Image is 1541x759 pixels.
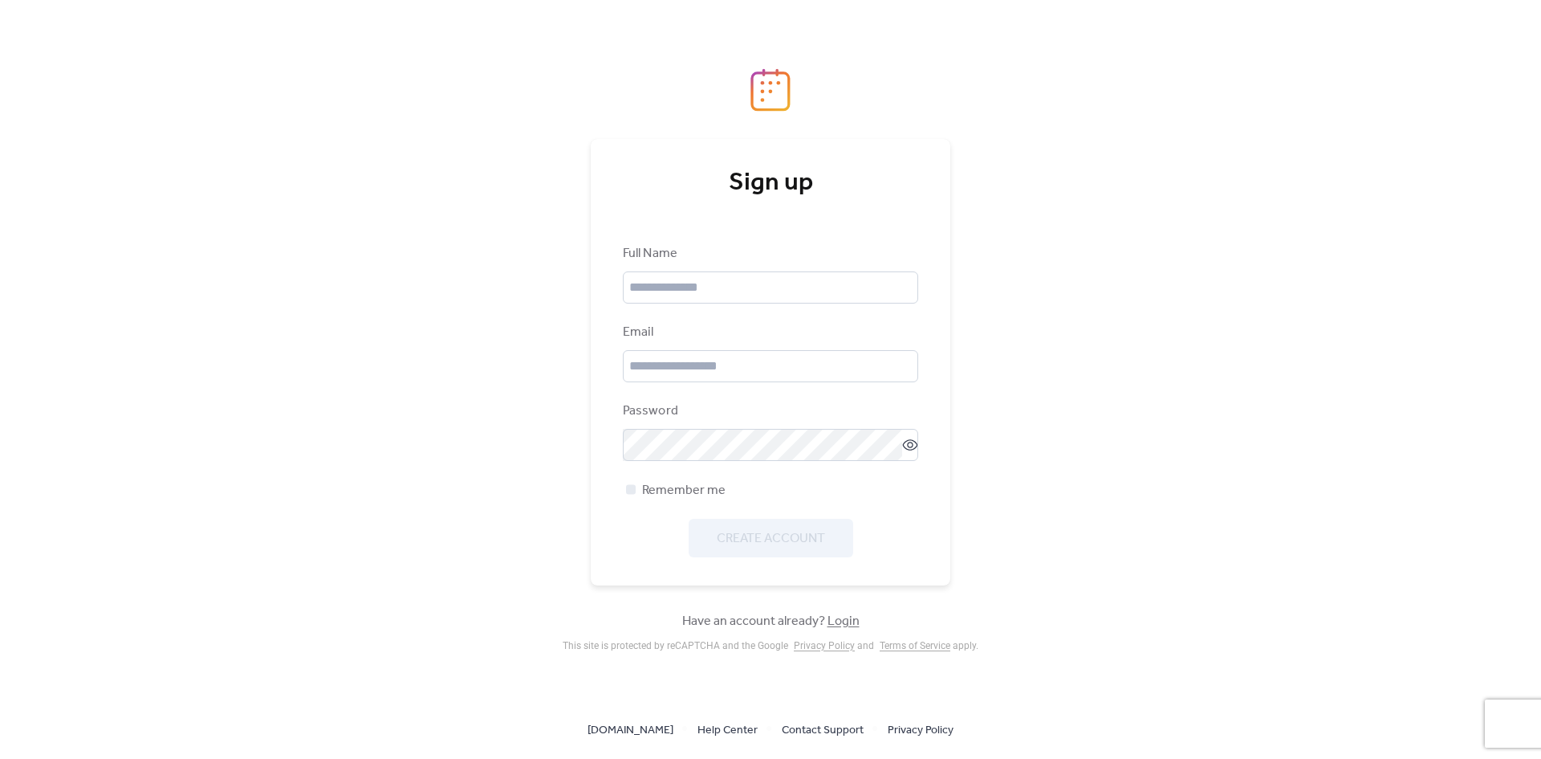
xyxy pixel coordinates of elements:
div: This site is protected by reCAPTCHA and the Google and apply . [563,640,978,651]
img: logo [750,68,791,112]
a: [DOMAIN_NAME] [588,720,673,740]
span: Help Center [697,721,758,741]
a: Privacy Policy [794,640,855,651]
span: Contact Support [782,721,864,741]
div: Email [623,323,915,342]
a: Contact Support [782,720,864,740]
a: Terms of Service [880,640,950,651]
a: Privacy Policy [888,720,953,740]
span: Remember me [642,481,726,500]
span: Privacy Policy [888,721,953,741]
div: Password [623,402,915,421]
a: Login [827,609,860,634]
div: Full Name [623,244,915,263]
span: [DOMAIN_NAME] [588,721,673,741]
div: Sign up [623,167,918,199]
span: Have an account already? [682,612,860,631]
a: Help Center [697,720,758,740]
